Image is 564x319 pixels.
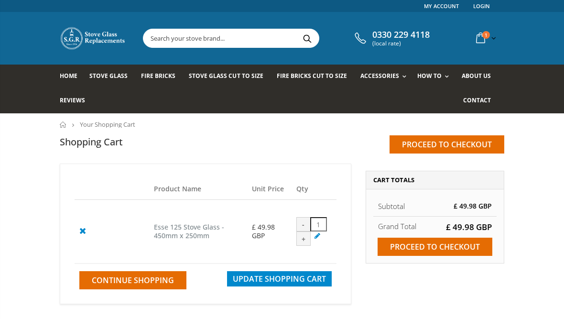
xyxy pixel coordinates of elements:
[360,65,411,89] a: Accessories
[373,176,414,184] span: Cart Totals
[252,222,275,240] span: £ 49.98 GBP
[60,65,85,89] a: Home
[378,238,492,256] input: Proceed to checkout
[149,178,247,200] th: Product Name
[462,72,491,80] span: About us
[60,96,85,104] span: Reviews
[417,72,442,80] span: How To
[296,231,311,246] div: +
[378,221,416,231] strong: Grand Total
[463,96,491,104] span: Contact
[60,26,127,50] img: Stove Glass Replacement
[92,275,174,286] span: Continue Shopping
[143,29,407,47] input: Search your stove brand...
[296,29,318,47] button: Search
[60,72,77,80] span: Home
[227,271,332,286] button: Update Shopping Cart
[277,72,347,80] span: Fire Bricks Cut To Size
[154,222,224,241] a: Esse 125 Stove Glass - 450mm x 250mm
[60,89,92,113] a: Reviews
[141,72,175,80] span: Fire Bricks
[247,178,292,200] th: Unit Price
[417,65,454,89] a: How To
[360,72,399,80] span: Accessories
[472,29,498,47] a: 1
[454,201,492,210] span: £ 49.98 GBP
[60,135,123,148] h1: Shopping Cart
[296,217,311,231] div: -
[463,89,498,113] a: Contact
[292,178,336,200] th: Qty
[80,120,135,129] span: Your Shopping Cart
[189,65,270,89] a: Stove Glass Cut To Size
[89,72,128,80] span: Stove Glass
[233,274,326,284] span: Update Shopping Cart
[79,271,186,289] a: Continue Shopping
[189,72,263,80] span: Stove Glass Cut To Size
[89,65,135,89] a: Stove Glass
[482,31,490,39] span: 1
[390,135,504,154] input: Proceed to checkout
[141,65,183,89] a: Fire Bricks
[462,65,498,89] a: About us
[60,121,67,128] a: Home
[277,65,354,89] a: Fire Bricks Cut To Size
[446,221,492,232] span: £ 49.98 GBP
[378,201,405,211] span: Subtotal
